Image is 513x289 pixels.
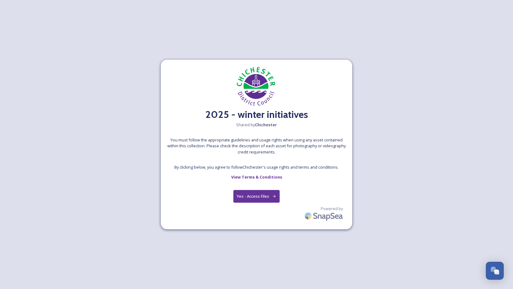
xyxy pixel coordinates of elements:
[233,190,280,203] button: Yes - Access Files
[226,66,287,107] img: chichester-district-council-logo.jpeg
[231,173,282,181] a: View Terms & Conditions
[167,137,346,155] span: You must follow the appropriate guidelines and usage rights when using any asset contained within...
[174,164,339,170] span: By clicking below, you agree to follow Chichester 's usage rights and terms and conditions.
[231,174,282,180] strong: View Terms & Conditions
[255,122,277,127] strong: Chichester
[321,206,343,212] span: Powered by
[205,107,308,122] h2: 2025 - winter initiatives
[303,209,346,223] img: SnapSea Logo
[236,122,277,128] span: Shared by
[486,262,504,280] button: Open Chat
